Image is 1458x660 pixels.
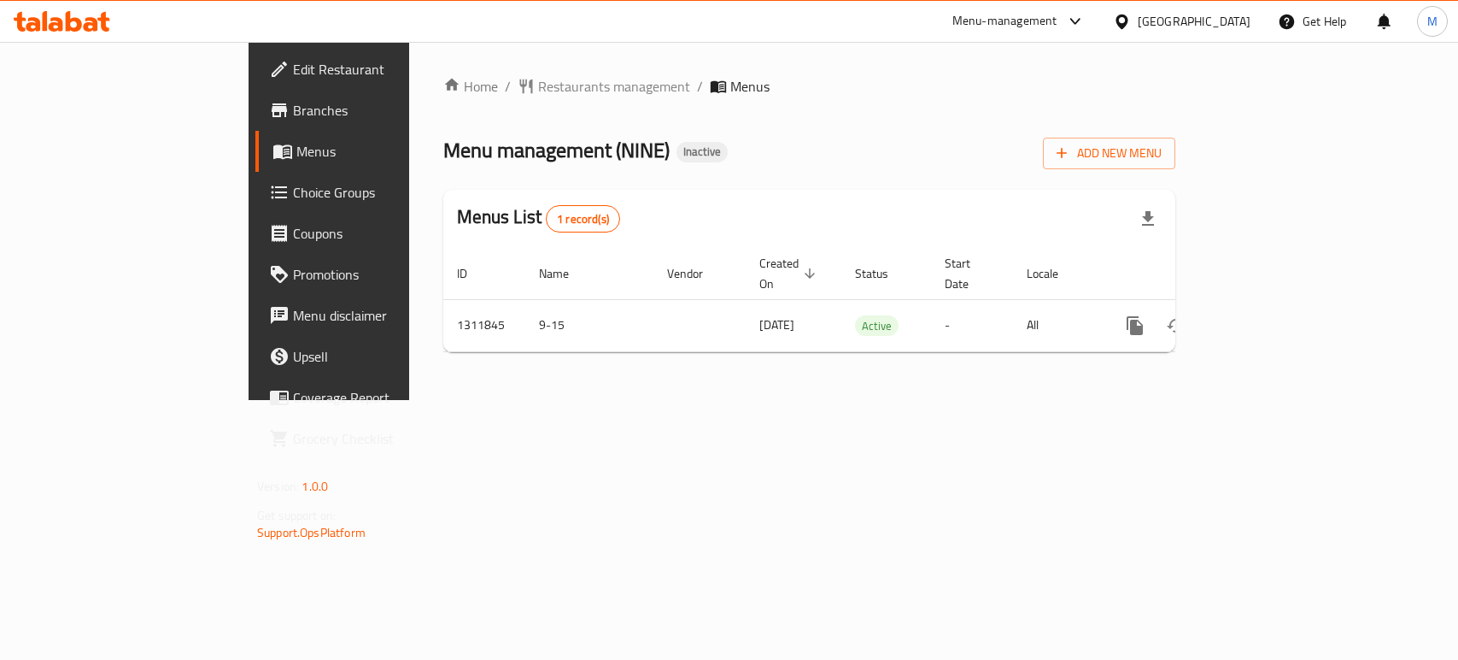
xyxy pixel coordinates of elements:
a: Menus [255,131,492,172]
span: Upsell [293,346,478,367]
button: Add New Menu [1043,138,1175,169]
th: Actions [1101,248,1292,300]
a: Grocery Checklist [255,418,492,459]
div: [GEOGRAPHIC_DATA] [1138,12,1250,31]
span: Status [855,263,911,284]
span: Add New Menu [1057,143,1162,164]
table: enhanced table [443,248,1292,352]
span: 1 record(s) [547,211,619,227]
span: Coverage Report [293,387,478,408]
div: Active [855,315,899,336]
a: Upsell [255,336,492,377]
span: Edit Restaurant [293,59,478,80]
div: Total records count [546,205,620,233]
li: / [505,76,511,97]
span: Version: [257,475,299,498]
a: Branches [255,90,492,131]
td: - [931,299,1013,351]
div: Export file [1127,198,1168,239]
span: Inactive [676,144,728,159]
span: [DATE] [759,314,794,336]
span: Choice Groups [293,182,478,203]
td: All [1013,299,1101,351]
a: Promotions [255,254,492,295]
a: Choice Groups [255,172,492,213]
span: Name [539,263,591,284]
span: M [1427,12,1438,31]
span: Created On [759,253,821,294]
span: Grocery Checklist [293,428,478,449]
a: Support.OpsPlatform [257,522,366,544]
span: Menus [296,141,478,162]
span: Get support on: [257,504,336,527]
span: Promotions [293,264,478,285]
span: Branches [293,100,478,121]
span: Vendor [667,263,725,284]
a: Coupons [255,213,492,254]
span: Menu management ( NINE ) [443,131,670,169]
button: more [1115,305,1156,346]
span: Menus [730,76,770,97]
span: Coupons [293,223,478,244]
td: 9-15 [525,299,653,351]
span: 1.0.0 [302,475,328,498]
a: Coverage Report [255,377,492,418]
button: Change Status [1156,305,1197,346]
span: ID [457,263,489,284]
h2: Menus List [457,204,620,233]
a: Menu disclaimer [255,295,492,336]
a: Restaurants management [518,76,690,97]
li: / [697,76,703,97]
span: Start Date [945,253,992,294]
a: Edit Restaurant [255,49,492,90]
span: Locale [1027,263,1080,284]
nav: breadcrumb [443,76,1175,97]
span: Restaurants management [538,76,690,97]
span: Active [855,316,899,336]
div: Menu-management [952,11,1057,32]
div: Inactive [676,142,728,162]
span: Menu disclaimer [293,305,478,326]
